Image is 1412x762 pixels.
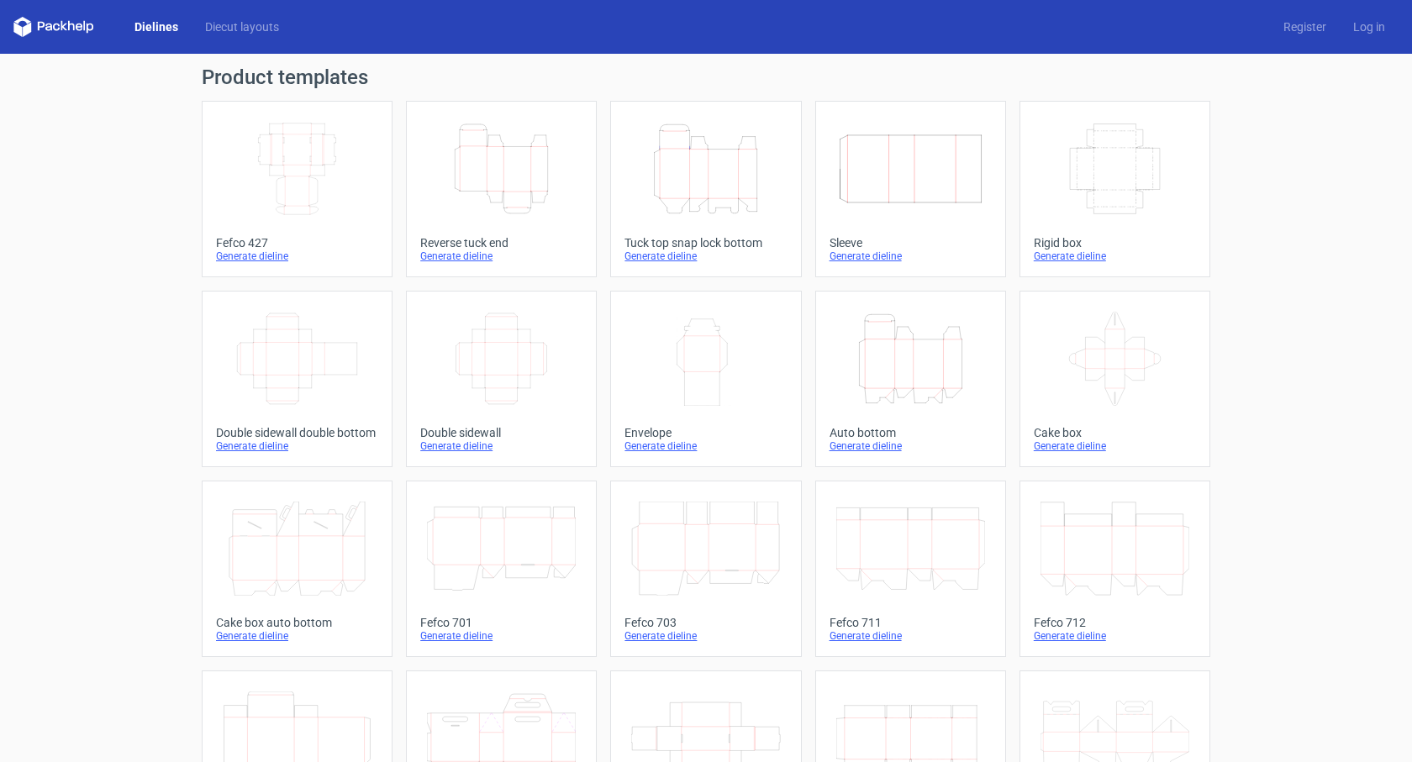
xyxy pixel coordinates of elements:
div: Fefco 703 [624,616,787,629]
a: SleeveGenerate dieline [815,101,1006,277]
div: Generate dieline [420,250,582,263]
div: Fefco 711 [830,616,992,629]
a: Reverse tuck endGenerate dieline [406,101,597,277]
a: Fefco 711Generate dieline [815,481,1006,657]
a: Tuck top snap lock bottomGenerate dieline [610,101,801,277]
div: Generate dieline [420,629,582,643]
div: Generate dieline [420,439,582,453]
a: Fefco 712Generate dieline [1019,481,1210,657]
div: Auto bottom [830,426,992,439]
div: Generate dieline [216,250,378,263]
div: Generate dieline [1034,250,1196,263]
a: Register [1270,18,1340,35]
div: Generate dieline [1034,439,1196,453]
div: Rigid box [1034,236,1196,250]
a: Log in [1340,18,1399,35]
a: Auto bottomGenerate dieline [815,291,1006,467]
div: Generate dieline [830,250,992,263]
a: Cake box auto bottomGenerate dieline [202,481,393,657]
div: Generate dieline [624,250,787,263]
div: Cake box auto bottom [216,616,378,629]
div: Fefco 427 [216,236,378,250]
a: Rigid boxGenerate dieline [1019,101,1210,277]
div: Double sidewall double bottom [216,426,378,439]
div: Generate dieline [216,439,378,453]
div: Generate dieline [830,629,992,643]
div: Generate dieline [624,629,787,643]
h1: Product templates [202,67,1210,87]
div: Fefco 712 [1034,616,1196,629]
a: Double sidewall double bottomGenerate dieline [202,291,393,467]
div: Tuck top snap lock bottom [624,236,787,250]
a: EnvelopeGenerate dieline [610,291,801,467]
a: Double sidewallGenerate dieline [406,291,597,467]
div: Fefco 701 [420,616,582,629]
div: Cake box [1034,426,1196,439]
div: Generate dieline [624,439,787,453]
div: Reverse tuck end [420,236,582,250]
a: Cake boxGenerate dieline [1019,291,1210,467]
a: Diecut layouts [192,18,292,35]
a: Dielines [121,18,192,35]
a: Fefco 703Generate dieline [610,481,801,657]
div: Generate dieline [216,629,378,643]
div: Double sidewall [420,426,582,439]
div: Sleeve [830,236,992,250]
div: Generate dieline [830,439,992,453]
a: Fefco 427Generate dieline [202,101,393,277]
a: Fefco 701Generate dieline [406,481,597,657]
div: Generate dieline [1034,629,1196,643]
div: Envelope [624,426,787,439]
